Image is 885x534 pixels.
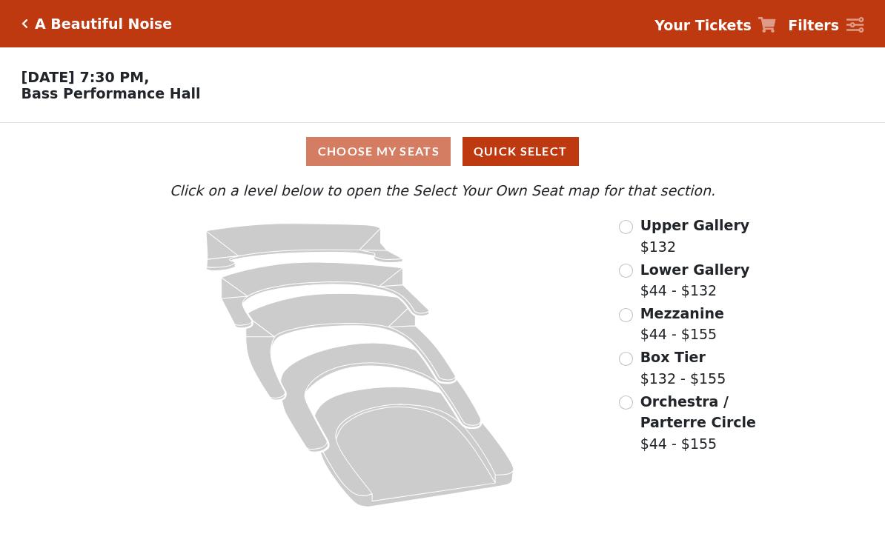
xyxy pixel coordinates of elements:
[640,303,724,345] label: $44 - $155
[640,261,750,278] span: Lower Gallery
[463,137,579,166] button: Quick Select
[21,19,28,29] a: Click here to go back to filters
[640,349,706,365] span: Box Tier
[640,217,750,233] span: Upper Gallery
[640,259,750,301] label: $44 - $132
[640,347,726,389] label: $132 - $155
[788,15,864,36] a: Filters
[654,17,752,33] strong: Your Tickets
[640,305,724,321] span: Mezzanine
[122,180,764,201] p: Click on a level below to open the Select Your Own Seat map for that section.
[788,17,839,33] strong: Filters
[35,16,172,33] h5: A Beautiful Noise
[314,387,514,507] path: Orchestra / Parterre Circle - Seats Available: 30
[640,215,750,257] label: $132
[640,391,764,455] label: $44 - $155
[654,15,776,36] a: Your Tickets
[640,393,756,431] span: Orchestra / Parterre Circle
[206,224,402,271] path: Upper Gallery - Seats Available: 152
